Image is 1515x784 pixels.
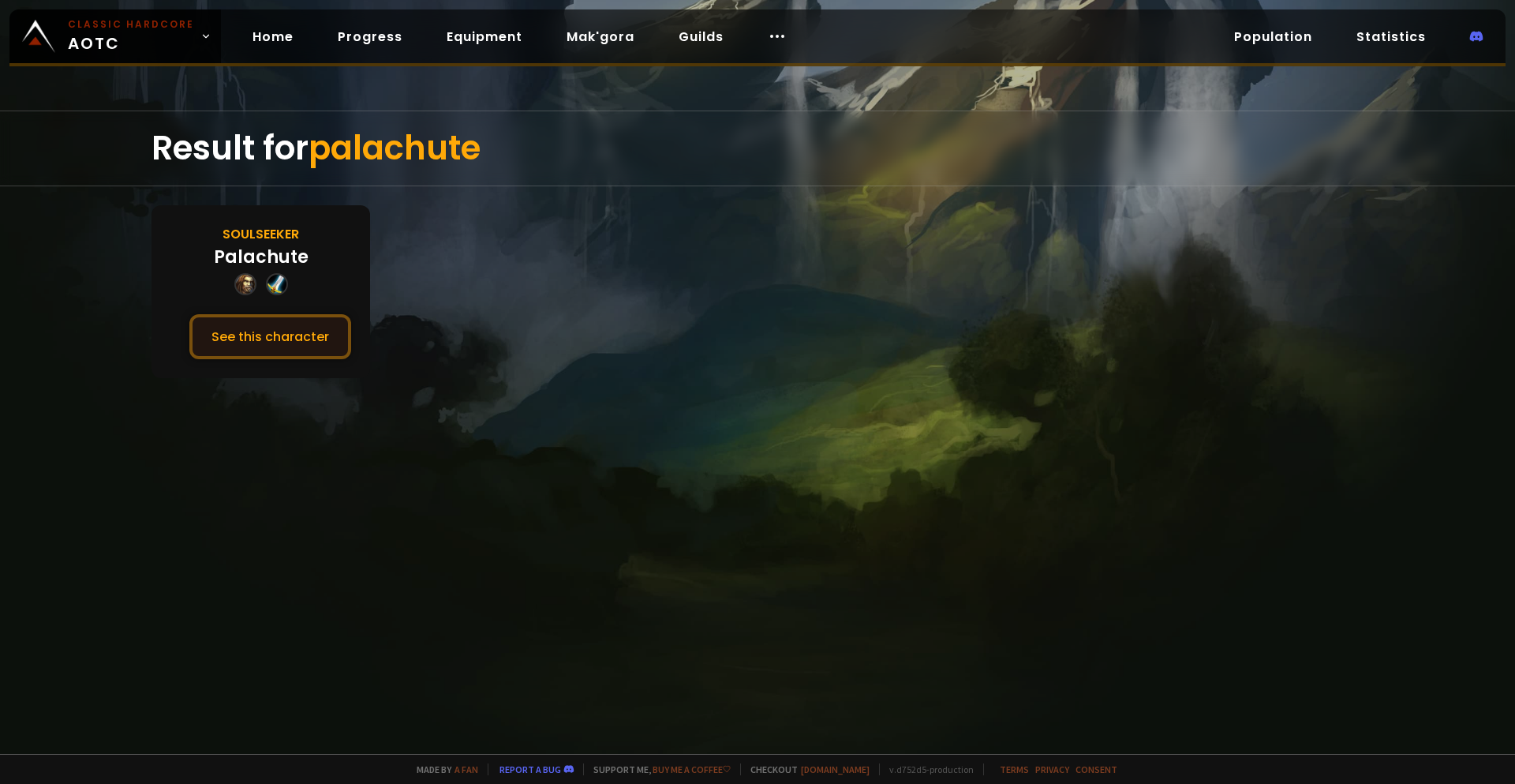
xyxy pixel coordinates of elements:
a: Buy me a coffee [653,763,731,775]
a: [DOMAIN_NAME] [801,763,870,775]
a: Classic HardcoreAOTC [9,9,221,63]
a: Statistics [1344,21,1438,53]
div: Palachute [214,244,309,270]
a: Privacy [1035,763,1069,775]
span: Made by [407,763,478,775]
div: Soulseeker [223,224,299,244]
a: Home [240,21,306,53]
a: Report a bug [499,763,561,775]
span: AOTC [68,17,194,55]
a: Guilds [666,21,736,53]
a: Equipment [434,21,535,53]
a: Progress [325,21,415,53]
a: Consent [1075,763,1117,775]
div: Result for [151,111,1363,186]
a: Mak'gora [554,21,647,53]
a: Terms [1000,763,1029,775]
span: Support me, [583,763,731,775]
small: Classic Hardcore [68,17,194,32]
a: a fan [454,763,478,775]
span: palachute [309,125,481,171]
span: Checkout [740,763,870,775]
a: Population [1221,21,1325,53]
span: v. d752d5 - production [879,763,974,775]
button: See this character [189,314,351,359]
